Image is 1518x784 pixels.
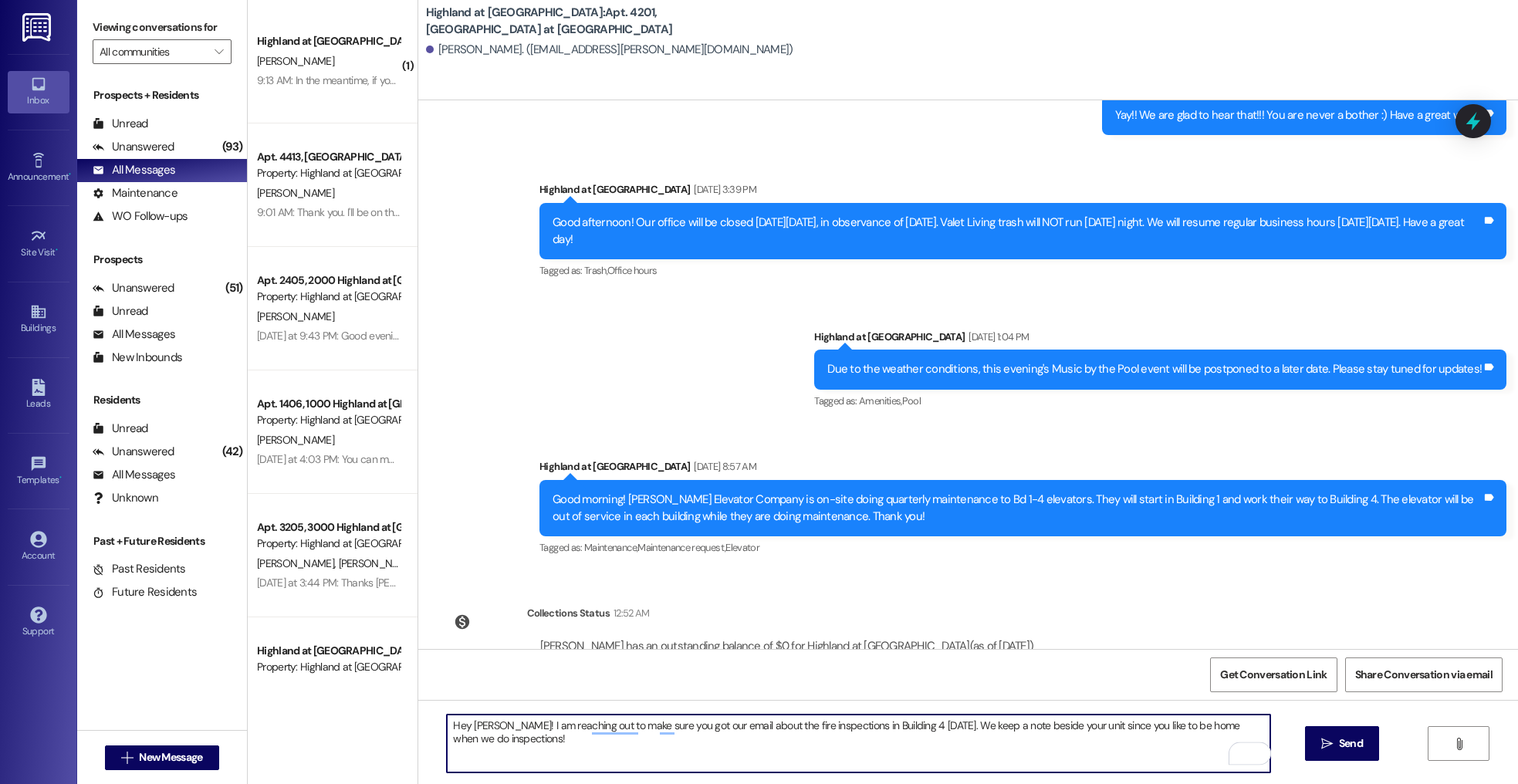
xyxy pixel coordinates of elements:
[690,458,756,475] div: [DATE] 8:57 AM
[257,149,400,165] div: Apt. 4413, [GEOGRAPHIC_DATA] at [GEOGRAPHIC_DATA]
[8,71,69,113] a: Inbox
[93,208,188,225] div: WO Follow-ups
[139,749,202,765] span: New Message
[257,576,455,590] div: [DATE] at 3:44 PM: Thanks [PERSON_NAME]!
[426,5,735,38] b: Highland at [GEOGRAPHIC_DATA]: Apt. 4201, [GEOGRAPHIC_DATA] at [GEOGRAPHIC_DATA]
[77,87,247,103] div: Prospects + Residents
[965,329,1029,345] div: [DATE] 1:04 PM
[725,541,759,554] span: Elevator
[257,659,400,675] div: Property: Highland at [GEOGRAPHIC_DATA]
[539,536,1506,559] div: Tagged as:
[539,181,1506,203] div: Highland at [GEOGRAPHIC_DATA]
[93,421,148,437] div: Unread
[93,444,174,460] div: Unanswered
[1345,657,1503,692] button: Share Conversation via email
[93,116,148,132] div: Unread
[257,33,400,49] div: Highland at [GEOGRAPHIC_DATA]
[59,472,62,483] span: •
[93,139,174,155] div: Unanswered
[93,185,177,201] div: Maintenance
[93,162,175,178] div: All Messages
[527,605,610,621] div: Collections Status
[1115,107,1483,123] div: Yay!! We are glad to hear that!!! You are never a bother :) Have a great week!
[539,458,1506,480] div: Highland at [GEOGRAPHIC_DATA]
[93,490,158,506] div: Unknown
[93,280,174,296] div: Unanswered
[93,303,148,319] div: Unread
[257,396,400,412] div: Apt. 1406, 1000 Highland at [GEOGRAPHIC_DATA]
[1321,738,1333,750] i: 
[215,46,223,58] i: 
[257,556,339,570] span: [PERSON_NAME]
[827,361,1482,377] div: Due to the weather conditions, this evening's Music by the Pool event will be postponed to a late...
[257,54,334,68] span: [PERSON_NAME]
[93,350,182,366] div: New Inbounds
[553,492,1482,525] div: Good morning! [PERSON_NAME] Elevator Company is on-site doing quarterly maintenance to Bd 1-4 ele...
[77,392,247,408] div: Residents
[814,329,1506,350] div: Highland at [GEOGRAPHIC_DATA]
[257,205,489,219] div: 9:01 AM: Thank you. I'll be on the look out on my end.
[902,394,921,407] span: Pool
[257,412,400,428] div: Property: Highland at [GEOGRAPHIC_DATA]
[607,264,657,277] span: Office hours
[447,715,1270,772] textarea: To enrich screen reader interactions, please activate Accessibility in Grammarly extension settings
[93,326,175,343] div: All Messages
[218,440,247,464] div: (42)
[77,252,247,268] div: Prospects
[1355,667,1493,683] span: Share Conversation via email
[584,264,607,277] span: Trash ,
[1453,738,1465,750] i: 
[8,602,69,644] a: Support
[610,605,650,621] div: 12:52 AM
[257,519,400,536] div: Apt. 3205, 3000 Highland at [GEOGRAPHIC_DATA]
[93,561,186,577] div: Past Residents
[77,533,247,549] div: Past + Future Residents
[257,452,1168,466] div: [DATE] at 4:03 PM: You can move out early, but you would still be responsible for September and O...
[56,245,58,255] span: •
[859,394,902,407] span: Amenities ,
[257,165,400,181] div: Property: Highland at [GEOGRAPHIC_DATA]
[257,643,400,659] div: Highland at [GEOGRAPHIC_DATA]
[637,541,725,554] span: Maintenance request ,
[221,276,247,300] div: (51)
[257,536,400,552] div: Property: Highland at [GEOGRAPHIC_DATA]
[69,169,71,180] span: •
[8,299,69,340] a: Buildings
[100,39,207,64] input: All communities
[8,223,69,265] a: Site Visit •
[690,181,756,198] div: [DATE] 3:39 PM
[105,745,219,770] button: New Message
[257,309,334,323] span: [PERSON_NAME]
[814,390,1506,412] div: Tagged as:
[1339,735,1363,752] span: Send
[338,556,415,570] span: [PERSON_NAME]
[22,13,54,42] img: ResiDesk Logo
[257,272,400,289] div: Apt. 2405, 2000 Highland at [GEOGRAPHIC_DATA]
[426,42,793,58] div: [PERSON_NAME]. ([EMAIL_ADDRESS][PERSON_NAME][DOMAIN_NAME])
[8,451,69,492] a: Templates •
[539,259,1506,282] div: Tagged as:
[121,752,133,764] i: 
[257,186,334,200] span: [PERSON_NAME]
[540,638,1034,654] div: [PERSON_NAME] has an outstanding balance of $0 for Highland at [GEOGRAPHIC_DATA] (as of [DATE])
[553,215,1482,248] div: Good afternoon! Our office will be closed [DATE][DATE], in observance of [DATE]. Valet Living tra...
[1305,726,1380,761] button: Send
[8,526,69,568] a: Account
[93,584,197,600] div: Future Residents
[257,73,672,87] div: 9:13 AM: In the meantime, if you find the video for unit 1102 I can look at that and see if id li...
[584,541,637,554] span: Maintenance ,
[257,289,400,305] div: Property: Highland at [GEOGRAPHIC_DATA]
[257,433,334,447] span: [PERSON_NAME]
[93,467,175,483] div: All Messages
[8,374,69,416] a: Leads
[218,135,247,159] div: (93)
[1210,657,1337,692] button: Get Conversation Link
[93,15,232,39] label: Viewing conversations for
[1220,667,1327,683] span: Get Conversation Link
